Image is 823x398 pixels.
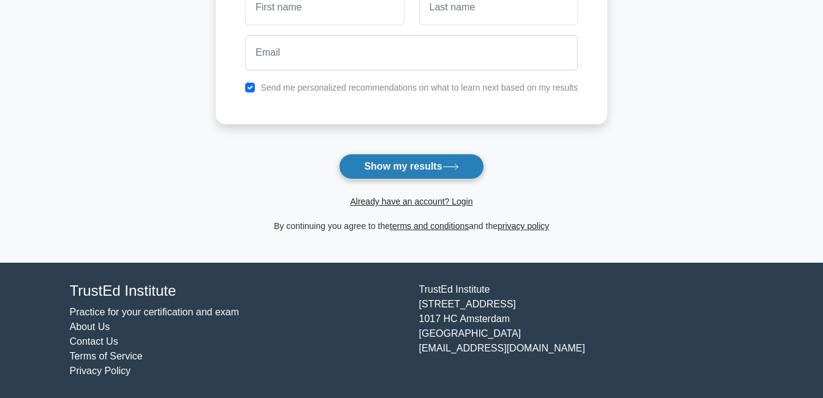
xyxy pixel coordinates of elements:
input: Email [245,35,578,70]
div: TrustEd Institute [STREET_ADDRESS] 1017 HC Amsterdam [GEOGRAPHIC_DATA] [EMAIL_ADDRESS][DOMAIN_NAME] [412,282,761,378]
div: By continuing you agree to the and the [208,219,615,233]
label: Send me personalized recommendations on what to learn next based on my results [260,83,578,92]
a: privacy policy [498,221,549,231]
a: Practice for your certification and exam [70,307,240,317]
a: About Us [70,321,110,332]
button: Show my results [339,154,484,179]
h4: TrustEd Institute [70,282,404,300]
a: Terms of Service [70,351,143,361]
a: Already have an account? Login [350,197,472,206]
a: terms and conditions [390,221,469,231]
a: Privacy Policy [70,366,131,376]
a: Contact Us [70,336,118,347]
